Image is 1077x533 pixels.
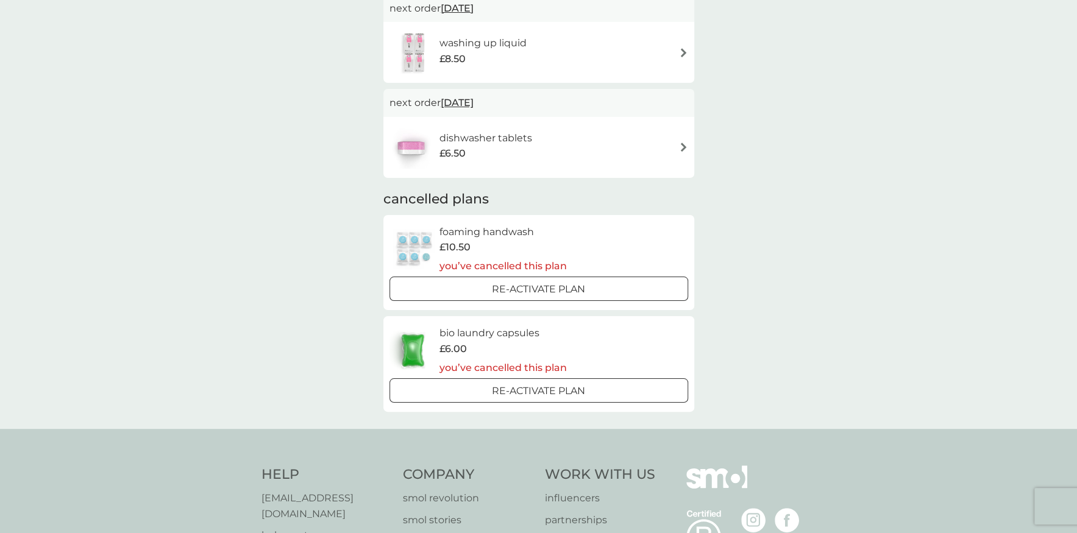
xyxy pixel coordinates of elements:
[439,239,471,255] span: £10.50
[679,48,688,57] img: arrow right
[389,329,436,372] img: bio laundry capsules
[403,490,533,506] a: smol revolution
[389,126,432,169] img: dishwasher tablets
[261,465,391,484] h4: Help
[492,383,585,399] p: Re-activate Plan
[389,31,439,74] img: washing up liquid
[389,95,688,111] p: next order
[389,378,688,403] button: Re-activate Plan
[545,465,655,484] h4: Work With Us
[403,512,533,528] a: smol stories
[741,508,766,532] img: visit the smol Instagram page
[439,51,466,67] span: £8.50
[403,465,533,484] h4: Company
[261,490,391,521] a: [EMAIL_ADDRESS][DOMAIN_NAME]
[439,224,567,240] h6: foaming handwash
[545,512,655,528] a: partnerships
[383,190,694,209] h2: cancelled plans
[439,35,527,51] h6: washing up liquid
[439,130,531,146] h6: dishwasher tablets
[389,1,688,16] p: next order
[439,341,466,357] span: £6.00
[679,143,688,152] img: arrow right
[686,465,747,507] img: smol
[492,281,585,297] p: Re-activate Plan
[441,91,474,115] span: [DATE]
[439,360,566,376] p: you’ve cancelled this plan
[389,227,439,270] img: foaming handwash
[389,277,688,301] button: Re-activate Plan
[545,490,655,506] a: influencers
[775,508,799,532] img: visit the smol Facebook page
[439,258,567,274] p: you’ve cancelled this plan
[439,325,566,341] h6: bio laundry capsules
[439,146,465,161] span: £6.50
